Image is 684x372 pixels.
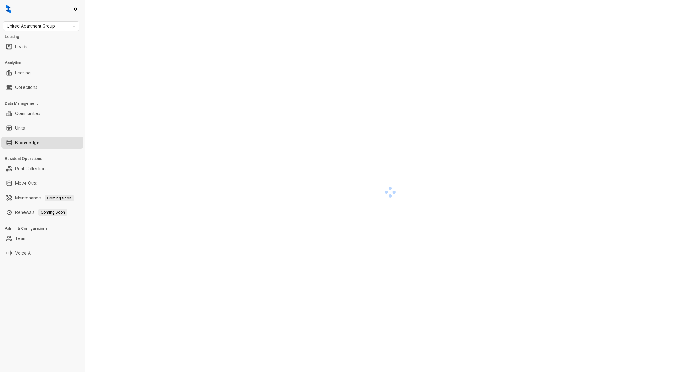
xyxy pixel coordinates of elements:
li: Voice AI [1,247,83,259]
span: Coming Soon [45,195,74,201]
a: Rent Collections [15,163,48,175]
li: Rent Collections [1,163,83,175]
li: Team [1,232,83,245]
span: United Apartment Group [7,22,76,31]
a: Leasing [15,67,31,79]
a: Leads [15,41,27,53]
li: Leads [1,41,83,53]
a: Units [15,122,25,134]
li: Renewals [1,206,83,218]
h3: Admin & Configurations [5,226,85,231]
a: Communities [15,107,40,120]
li: Communities [1,107,83,120]
h3: Analytics [5,60,85,66]
li: Collections [1,81,83,93]
li: Move Outs [1,177,83,189]
h3: Resident Operations [5,156,85,161]
h3: Leasing [5,34,85,39]
a: Knowledge [15,137,39,149]
a: Collections [15,81,37,93]
span: Coming Soon [38,209,67,216]
li: Knowledge [1,137,83,149]
li: Maintenance [1,192,83,204]
a: Team [15,232,26,245]
li: Leasing [1,67,83,79]
a: Voice AI [15,247,32,259]
a: Move Outs [15,177,37,189]
img: logo [6,5,11,13]
h3: Data Management [5,101,85,106]
li: Units [1,122,83,134]
a: RenewalsComing Soon [15,206,67,218]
